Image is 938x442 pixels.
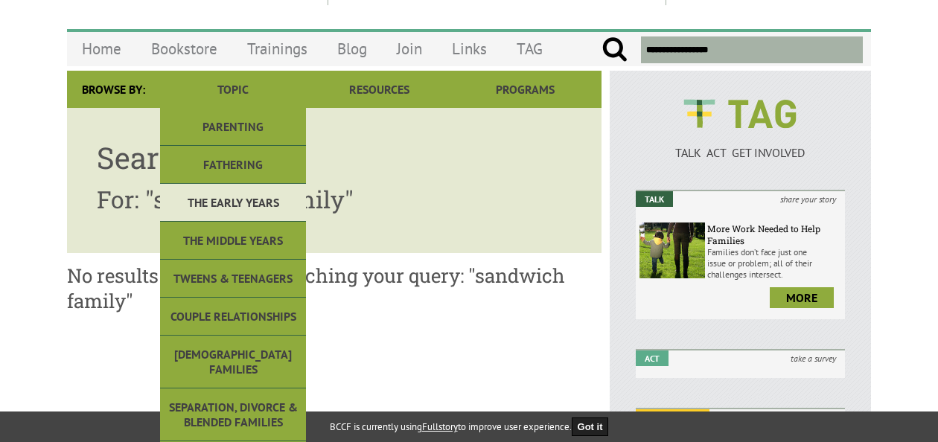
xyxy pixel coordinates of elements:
i: take a survey [782,350,845,366]
h1: Search Results [97,138,572,177]
a: Resources [306,71,452,108]
p: TALK ACT GET INVOLVED [636,145,845,160]
a: more [770,287,834,308]
input: Submit [602,36,628,63]
button: Got it [572,417,609,436]
em: Talk [636,191,673,207]
a: Join [382,31,437,66]
a: Couple Relationships [160,298,306,336]
a: TAG [502,31,558,66]
a: Home [67,31,136,66]
a: Parenting [160,108,306,146]
p: Families don’t face just one issue or problem; all of their challenges intersect. [707,246,841,280]
a: TALK ACT GET INVOLVED [636,130,845,160]
a: The Early Years [160,184,306,222]
a: [DEMOGRAPHIC_DATA] Families [160,336,306,388]
h6: More Work Needed to Help Families [707,222,841,246]
i: share your story [771,191,845,207]
h2: For: "sandwich family" [97,183,572,215]
a: Links [437,31,502,66]
h3: No results were found matching your query: "sandwich family" [67,263,602,313]
a: Topic [160,71,306,108]
img: BCCF's TAG Logo [673,86,807,142]
a: Bookstore [136,31,232,66]
div: Browse By: [67,71,160,108]
a: Fullstory [422,420,458,433]
a: Trainings [232,31,322,66]
em: Get Involved [636,409,709,425]
a: Programs [453,71,599,108]
a: Tweens & Teenagers [160,260,306,298]
i: join a campaign [770,409,845,425]
a: Blog [322,31,382,66]
a: Separation, Divorce & Blended Families [160,388,306,441]
em: Act [636,350,669,366]
a: Fathering [160,146,306,184]
a: The Middle Years [160,222,306,260]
